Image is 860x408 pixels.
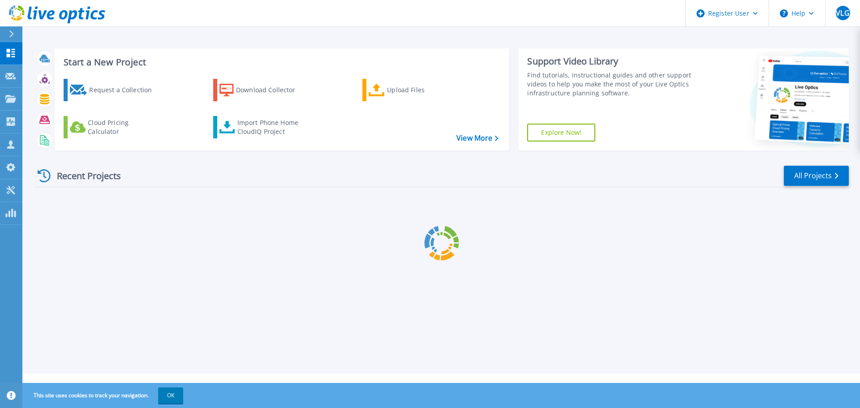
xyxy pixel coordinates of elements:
[237,118,307,136] div: Import Phone Home CloudIQ Project
[527,71,696,98] div: Find tutorials, instructional guides and other support videos to help you make the most of your L...
[456,134,498,142] a: View More
[387,81,459,99] div: Upload Files
[64,79,163,101] a: Request a Collection
[213,79,313,101] a: Download Collector
[89,81,161,99] div: Request a Collection
[527,56,696,67] div: Support Video Library
[34,165,133,187] div: Recent Projects
[527,124,595,142] a: Explore Now!
[158,387,183,404] button: OK
[64,116,163,138] a: Cloud Pricing Calculator
[88,118,159,136] div: Cloud Pricing Calculator
[784,166,849,186] a: All Projects
[362,79,462,101] a: Upload Files
[64,57,498,67] h3: Start a New Project
[236,81,308,99] div: Download Collector
[836,9,849,17] span: VLG
[25,387,183,404] span: This site uses cookies to track your navigation.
